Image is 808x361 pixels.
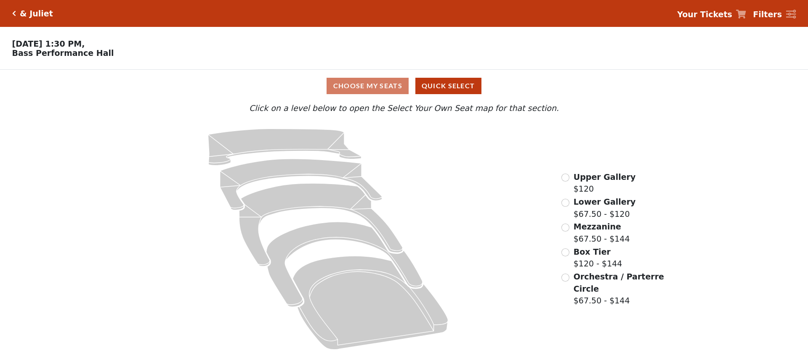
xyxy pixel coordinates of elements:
[574,271,665,307] label: $67.50 - $144
[107,102,701,114] p: Click on a level below to open the Select Your Own Seat map for that section.
[677,10,732,19] strong: Your Tickets
[574,222,621,231] span: Mezzanine
[20,9,53,18] h5: & Juliet
[574,172,636,182] span: Upper Gallery
[12,11,16,16] a: Click here to go back to filters
[208,129,361,165] path: Upper Gallery - Seats Available: 308
[574,221,630,245] label: $67.50 - $144
[574,247,611,256] span: Box Tier
[415,78,481,94] button: Quick Select
[220,159,382,210] path: Lower Gallery - Seats Available: 78
[574,171,636,195] label: $120
[574,197,636,206] span: Lower Gallery
[753,8,796,21] a: Filters
[753,10,782,19] strong: Filters
[574,272,664,293] span: Orchestra / Parterre Circle
[574,246,622,270] label: $120 - $144
[293,256,448,350] path: Orchestra / Parterre Circle - Seats Available: 33
[677,8,746,21] a: Your Tickets
[574,196,636,220] label: $67.50 - $120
